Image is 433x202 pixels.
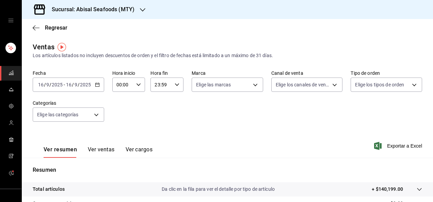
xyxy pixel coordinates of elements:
button: Regresar [33,24,67,31]
label: Tipo de orden [351,71,422,75]
p: Da clic en la fila para ver el detalle por tipo de artículo [162,186,275,193]
p: Total artículos [33,186,65,193]
input: ---- [80,82,91,87]
input: -- [74,82,78,87]
span: Elige las categorías [37,111,79,118]
button: Ver resumen [44,146,77,158]
div: Ventas [33,42,54,52]
button: Ver cargos [126,146,153,158]
span: / [72,82,74,87]
button: Exportar a Excel [375,142,422,150]
label: Canal de venta [271,71,343,75]
p: + $140,199.00 [372,186,403,193]
span: Regresar [45,24,67,31]
button: open drawer [8,18,14,23]
h3: Sucursal: Abisal Seafoods (MTY) [46,5,134,14]
span: - [64,82,65,87]
label: Categorías [33,101,104,105]
span: Elige los canales de venta [276,81,330,88]
div: navigation tabs [44,146,153,158]
span: Elige las marcas [196,81,231,88]
span: / [49,82,51,87]
input: -- [46,82,49,87]
span: / [44,82,46,87]
img: Tooltip marker [58,43,66,51]
label: Hora fin [150,71,183,75]
input: ---- [51,82,63,87]
p: Resumen [33,166,422,174]
button: Ver ventas [88,146,115,158]
label: Marca [192,71,263,75]
span: / [78,82,80,87]
input: -- [66,82,72,87]
label: Hora inicio [112,71,145,75]
span: Elige los tipos de orden [355,81,404,88]
div: Los artículos listados no incluyen descuentos de orden y el filtro de fechas está limitado a un m... [33,52,422,59]
label: Fecha [33,71,104,75]
input: -- [38,82,44,87]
